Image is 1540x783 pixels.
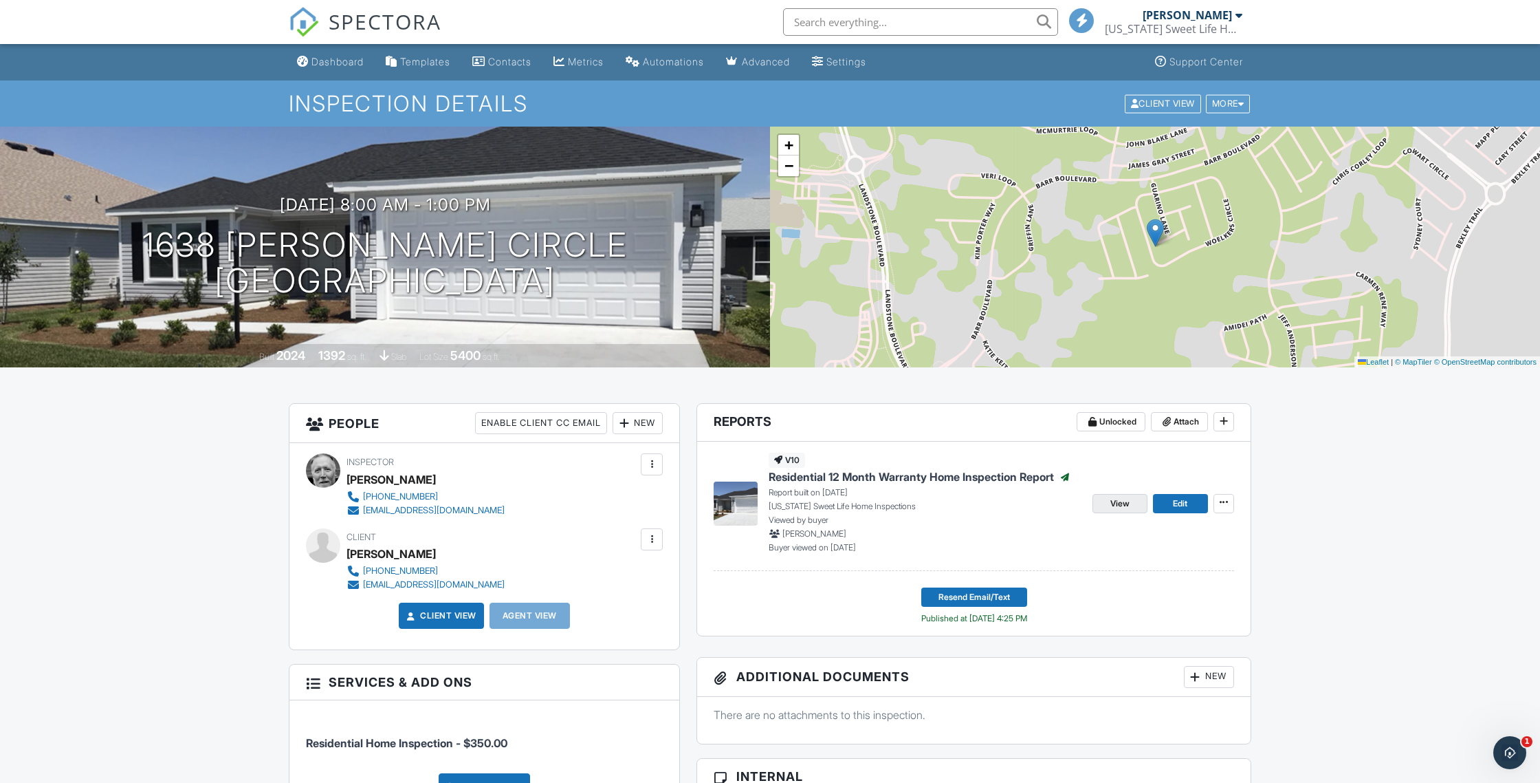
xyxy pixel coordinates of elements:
a: [PHONE_NUMBER] [346,490,505,504]
a: Zoom in [778,135,799,155]
a: Client View [404,609,476,623]
div: Contacts [488,56,531,67]
img: The Best Home Inspection Software - Spectora [289,7,319,37]
a: Automations (Basic) [620,50,709,75]
a: Contacts [467,50,537,75]
span: SPECTORA [329,7,441,36]
div: More [1206,94,1251,113]
span: | [1391,358,1393,366]
h1: 1638 [PERSON_NAME] Circle [GEOGRAPHIC_DATA] [142,227,628,300]
span: + [784,136,793,153]
a: Advanced [720,50,795,75]
div: [PHONE_NUMBER] [363,566,438,577]
h3: Additional Documents [697,658,1251,697]
input: Search everything... [783,8,1058,36]
div: Dashboard [311,56,364,67]
div: [PERSON_NAME] [1143,8,1232,22]
div: Metrics [568,56,604,67]
span: 1 [1521,736,1532,747]
div: Templates [400,56,450,67]
span: Residential Home Inspection - $350.00 [306,736,507,750]
a: [PHONE_NUMBER] [346,564,505,578]
div: New [613,412,663,434]
div: 1392 [318,348,345,363]
span: sq. ft. [347,352,366,362]
div: [PERSON_NAME] [346,469,436,490]
h3: Services & Add ons [289,665,679,700]
a: Settings [806,50,872,75]
a: Zoom out [778,155,799,176]
div: [PERSON_NAME] [346,544,436,564]
li: Service: Residential Home Inspection [306,711,663,762]
div: Support Center [1169,56,1243,67]
p: There are no attachments to this inspection. [714,707,1234,722]
span: − [784,157,793,174]
div: Enable Client CC Email [475,412,607,434]
div: Florida Sweet Life Home Inspections LLC [1105,22,1242,36]
a: [EMAIL_ADDRESS][DOMAIN_NAME] [346,578,505,592]
a: Support Center [1149,50,1248,75]
a: Leaflet [1358,358,1389,366]
a: SPECTORA [289,19,441,47]
a: © MapTiler [1395,358,1432,366]
a: © OpenStreetMap contributors [1434,358,1537,366]
div: Settings [826,56,866,67]
div: New [1184,666,1234,688]
span: Client [346,532,376,542]
div: [EMAIL_ADDRESS][DOMAIN_NAME] [363,579,505,590]
h3: People [289,404,679,443]
a: [EMAIL_ADDRESS][DOMAIN_NAME] [346,504,505,517]
h1: Inspection Details [289,92,1251,116]
iframe: Intercom live chat [1493,736,1526,769]
span: sq.ft. [483,352,500,362]
a: Client View [1123,98,1204,108]
div: Client View [1125,94,1201,113]
a: Templates [380,50,456,75]
div: Advanced [742,56,790,67]
div: Automations [643,56,704,67]
div: [PHONE_NUMBER] [363,491,438,502]
span: slab [391,352,406,362]
div: 5400 [450,348,481,363]
a: Dashboard [291,50,369,75]
span: Inspector [346,457,394,467]
a: Metrics [548,50,609,75]
h3: [DATE] 8:00 am - 1:00 pm [280,195,491,214]
div: [EMAIL_ADDRESS][DOMAIN_NAME] [363,505,505,516]
span: Built [259,352,274,362]
div: 2024 [276,348,305,363]
span: Lot Size [419,352,448,362]
img: Marker [1147,219,1164,247]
